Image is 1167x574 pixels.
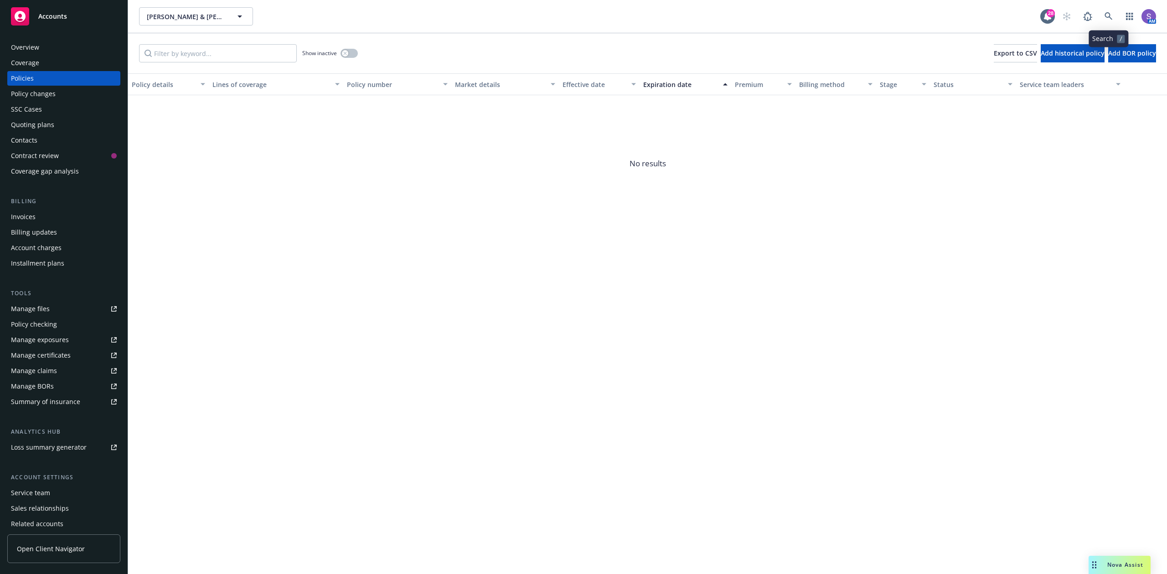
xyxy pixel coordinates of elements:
span: Open Client Navigator [17,544,85,553]
div: SSC Cases [11,102,42,117]
span: Add BOR policy [1108,49,1156,57]
a: Loss summary generator [7,440,120,455]
div: Manage certificates [11,348,71,363]
a: Contract review [7,149,120,163]
div: Lines of coverage [212,80,330,89]
a: Overview [7,40,120,55]
button: Add historical policy [1041,44,1105,62]
div: Tools [7,289,120,298]
span: [PERSON_NAME] & [PERSON_NAME] [147,12,226,21]
a: Contacts [7,133,120,148]
button: Premium [731,73,796,95]
button: Add BOR policy [1108,44,1156,62]
div: Coverage gap analysis [11,164,79,179]
a: Policy checking [7,317,120,332]
button: Lines of coverage [209,73,343,95]
a: Installment plans [7,256,120,271]
div: Billing method [799,80,862,89]
button: Nova Assist [1089,556,1151,574]
a: Manage claims [7,364,120,378]
div: Service team [11,486,50,500]
a: Coverage [7,56,120,70]
a: SSC Cases [7,102,120,117]
div: Manage claims [11,364,57,378]
a: Start snowing [1058,7,1076,26]
span: Nova Assist [1107,561,1143,569]
a: Billing updates [7,225,120,240]
button: Effective date [559,73,640,95]
button: Status [930,73,1016,95]
button: Policy number [343,73,451,95]
a: Manage files [7,302,120,316]
span: No results [128,95,1167,232]
a: Switch app [1121,7,1139,26]
div: Status [934,80,1002,89]
a: Manage exposures [7,333,120,347]
input: Filter by keyword... [139,44,297,62]
a: Manage BORs [7,379,120,394]
span: Accounts [38,13,67,20]
a: Sales relationships [7,501,120,516]
a: Related accounts [7,517,120,531]
button: Export to CSV [994,44,1037,62]
div: Market details [455,80,545,89]
span: Show inactive [302,49,337,57]
button: Expiration date [640,73,731,95]
div: Installment plans [11,256,64,271]
div: Policy checking [11,317,57,332]
a: Search [1100,7,1118,26]
a: Service team [7,486,120,500]
div: Related accounts [11,517,63,531]
a: Invoices [7,210,120,224]
div: Invoices [11,210,36,224]
div: Loss summary generator [11,440,87,455]
div: Policy details [132,80,195,89]
a: Account charges [7,241,120,255]
div: Analytics hub [7,427,120,436]
div: Policy number [347,80,437,89]
a: Summary of insurance [7,395,120,409]
div: Contacts [11,133,37,148]
div: Account settings [7,473,120,482]
a: Policies [7,71,120,86]
button: [PERSON_NAME] & [PERSON_NAME] [139,7,253,26]
button: Service team leaders [1016,73,1124,95]
div: Service team leaders [1020,80,1110,89]
div: Summary of insurance [11,395,80,409]
div: Account charges [11,241,62,255]
img: photo [1141,9,1156,24]
span: Add historical policy [1041,49,1105,57]
button: Policy details [128,73,209,95]
a: Coverage gap analysis [7,164,120,179]
div: Manage exposures [11,333,69,347]
div: Overview [11,40,39,55]
div: Coverage [11,56,39,70]
div: Sales relationships [11,501,69,516]
button: Billing method [795,73,876,95]
button: Market details [451,73,559,95]
a: Quoting plans [7,118,120,132]
a: Accounts [7,4,120,29]
div: Manage BORs [11,379,54,394]
a: Report a Bug [1079,7,1097,26]
div: Stage [880,80,916,89]
div: Policies [11,71,34,86]
div: Billing [7,197,120,206]
div: 28 [1047,9,1055,17]
button: Stage [876,73,930,95]
a: Policy changes [7,87,120,101]
div: Manage files [11,302,50,316]
div: Expiration date [643,80,718,89]
a: Manage certificates [7,348,120,363]
span: Export to CSV [994,49,1037,57]
div: Effective date [563,80,626,89]
div: Contract review [11,149,59,163]
div: Quoting plans [11,118,54,132]
div: Premium [735,80,782,89]
div: Billing updates [11,225,57,240]
div: Policy changes [11,87,56,101]
div: Drag to move [1089,556,1100,574]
